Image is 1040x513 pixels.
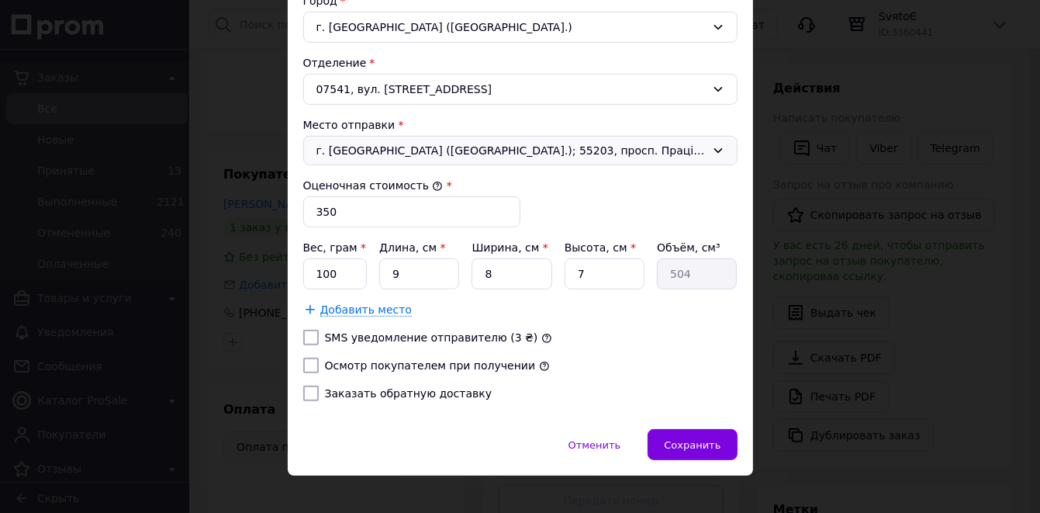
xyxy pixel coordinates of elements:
[320,303,413,317] span: Добавить место
[325,387,492,400] label: Заказать обратную доставку
[664,439,720,451] span: Сохранить
[472,241,548,254] label: Ширина, см
[325,331,538,344] label: SMS уведомление отправителю (3 ₴)
[379,241,445,254] label: Длина, см
[303,179,444,192] label: Оценочная стоимость
[316,143,706,158] span: г. [GEOGRAPHIC_DATA] ([GEOGRAPHIC_DATA].); 55203, просп. Праці, 1/91
[657,240,737,255] div: Объём, см³
[303,241,367,254] label: Вес, грам
[303,117,738,133] div: Место отправки
[565,241,636,254] label: Высота, см
[303,12,738,43] div: г. [GEOGRAPHIC_DATA] ([GEOGRAPHIC_DATA].)
[568,439,621,451] span: Отменить
[303,55,738,71] div: Отделение
[325,359,536,372] label: Осмотр покупателем при получении
[303,74,738,105] div: 07541, вул. [STREET_ADDRESS]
